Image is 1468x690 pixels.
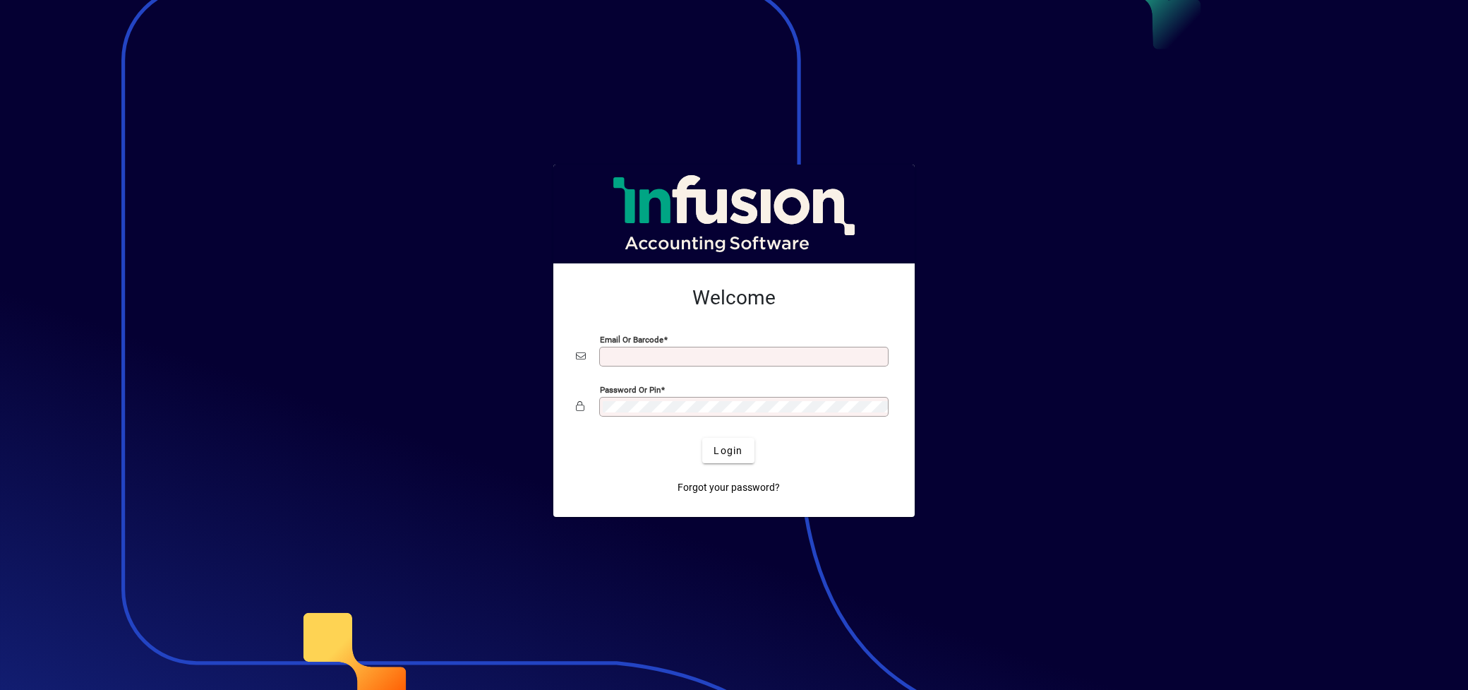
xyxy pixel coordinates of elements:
[576,286,892,310] h2: Welcome
[714,444,742,458] span: Login
[702,438,754,463] button: Login
[600,335,663,345] mat-label: Email or Barcode
[672,475,786,500] a: Forgot your password?
[600,385,661,395] mat-label: Password or Pin
[678,480,780,495] span: Forgot your password?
